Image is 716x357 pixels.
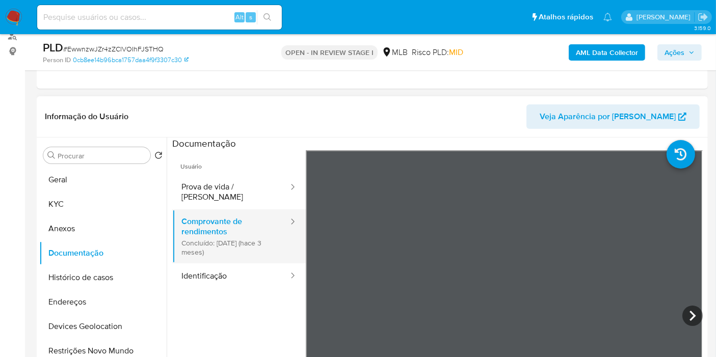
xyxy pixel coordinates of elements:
[39,168,167,192] button: Geral
[43,56,71,65] b: Person ID
[526,104,700,129] button: Veja Aparência por [PERSON_NAME]
[58,151,146,160] input: Procurar
[37,11,282,24] input: Pesquise usuários ou casos...
[382,47,408,58] div: MLB
[539,12,593,22] span: Atalhos rápidos
[47,151,56,159] button: Procurar
[249,12,252,22] span: s
[39,265,167,290] button: Histórico de casos
[637,12,694,22] p: jhonata.costa@mercadolivre.com
[43,39,63,56] b: PLD
[39,290,167,314] button: Endereços
[603,13,612,21] a: Notificações
[694,24,711,32] span: 3.159.0
[257,10,278,24] button: search-icon
[73,56,189,65] a: 0cb8ee14b96bca1757daa4f9f3307c30
[39,314,167,339] button: Devices Geolocation
[412,47,463,58] span: Risco PLD:
[569,44,645,61] button: AML Data Collector
[39,216,167,241] button: Anexos
[449,46,463,58] span: MID
[540,104,676,129] span: Veja Aparência por [PERSON_NAME]
[39,192,167,216] button: KYC
[665,44,684,61] span: Ações
[63,44,164,54] span: # EwwnzwJZr4zZClVOIhFJSTHQ
[39,241,167,265] button: Documentação
[154,151,163,162] button: Retornar ao pedido padrão
[235,12,244,22] span: Alt
[657,44,702,61] button: Ações
[281,45,378,60] p: OPEN - IN REVIEW STAGE I
[576,44,638,61] b: AML Data Collector
[698,12,708,22] a: Sair
[45,112,128,122] h1: Informação do Usuário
